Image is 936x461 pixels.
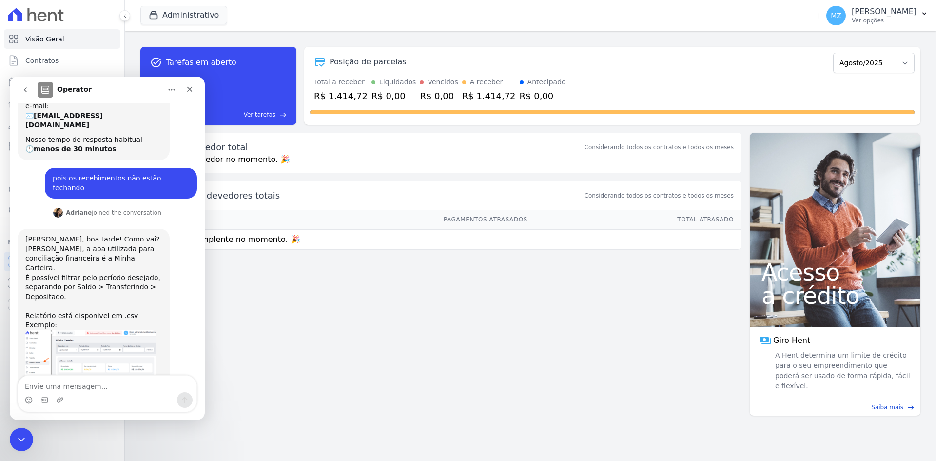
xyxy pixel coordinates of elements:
div: R$ 1.414,72 [314,89,368,102]
span: a crédito [761,284,909,307]
th: Total Atrasado [528,210,741,230]
iframe: Intercom live chat [10,428,33,451]
span: Contratos [25,56,58,65]
a: Crédito [4,180,120,199]
div: [PERSON_NAME], boa tarde! Como vai? [PERSON_NAME], a aba utilizada para conciliação financeira é ... [16,158,152,254]
textarea: Envie uma mensagem... [8,299,187,316]
a: Visão Geral [4,29,120,49]
div: joined the conversation [56,132,152,140]
th: Pagamentos Atrasados [248,210,528,230]
div: R$ 0,00 [420,89,458,102]
a: Conta Hent [4,273,120,293]
div: 0 [150,68,173,119]
span: task_alt [150,57,162,68]
button: Selecionador de GIF [31,320,39,327]
button: MZ [PERSON_NAME] Ver opções [819,2,936,29]
span: Acesso [761,261,909,284]
button: Selecionador de Emoji [15,320,23,327]
td: Ninguém inadimplente no momento. 🎉 [140,230,741,250]
div: Considerando todos os contratos e todos os meses [585,143,734,152]
a: Ver tarefas east [176,110,287,119]
div: Adriane diz… [8,152,187,338]
b: Adriane [56,133,82,140]
div: pois os recebimentos não estão fechando [43,97,179,116]
a: Transferências [4,158,120,178]
span: Saiba mais [871,403,903,412]
span: Giro Hent [773,335,810,346]
a: Saiba mais east [756,403,915,412]
a: Minha Carteira [4,137,120,156]
div: Posição de parcelas [330,56,407,68]
div: R$ 0,00 [520,89,566,102]
button: Enviar uma mensagem [167,316,183,331]
a: Negativação [4,201,120,220]
span: east [279,111,287,119]
span: Considerando todos os contratos e todos os meses [585,191,734,200]
span: Visão Geral [25,34,64,44]
a: Clientes [4,115,120,135]
div: Plataformas [8,236,117,248]
div: Adriane diz… [8,130,187,152]
p: Sem saldo devedor no momento. 🎉 [140,154,741,173]
div: Antecipado [527,77,566,87]
div: Total a receber [314,77,368,87]
span: A Hent determina um limite de crédito para o seu empreendimento que poderá ser usado de forma ráp... [773,350,911,391]
span: east [907,404,915,411]
div: R$ 0,00 [371,89,416,102]
div: Vencidos [428,77,458,87]
div: R$ 1.414,72 [462,89,516,102]
span: Tarefas em aberto [166,57,236,68]
img: Profile image for Adriane [43,131,53,141]
div: pois os recebimentos não estão fechando [35,91,187,122]
p: [PERSON_NAME] [852,7,916,17]
button: Upload do anexo [46,320,54,327]
div: [PERSON_NAME], boa tarde! Como vai?[PERSON_NAME], a aba utilizada para conciliação financeira é a... [8,152,160,317]
a: Contratos [4,51,120,70]
button: Administrativo [140,6,227,24]
div: A receber [470,77,503,87]
div: Liquidados [379,77,416,87]
a: Lotes [4,94,120,113]
p: Ver opções [852,17,916,24]
div: Saldo devedor total [162,140,583,154]
iframe: Intercom live chat [10,77,205,420]
span: MZ [831,12,841,19]
span: Ver tarefas [244,110,275,119]
span: Principais devedores totais [162,189,583,202]
a: Parcelas [4,72,120,92]
a: Recebíveis [4,252,120,271]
